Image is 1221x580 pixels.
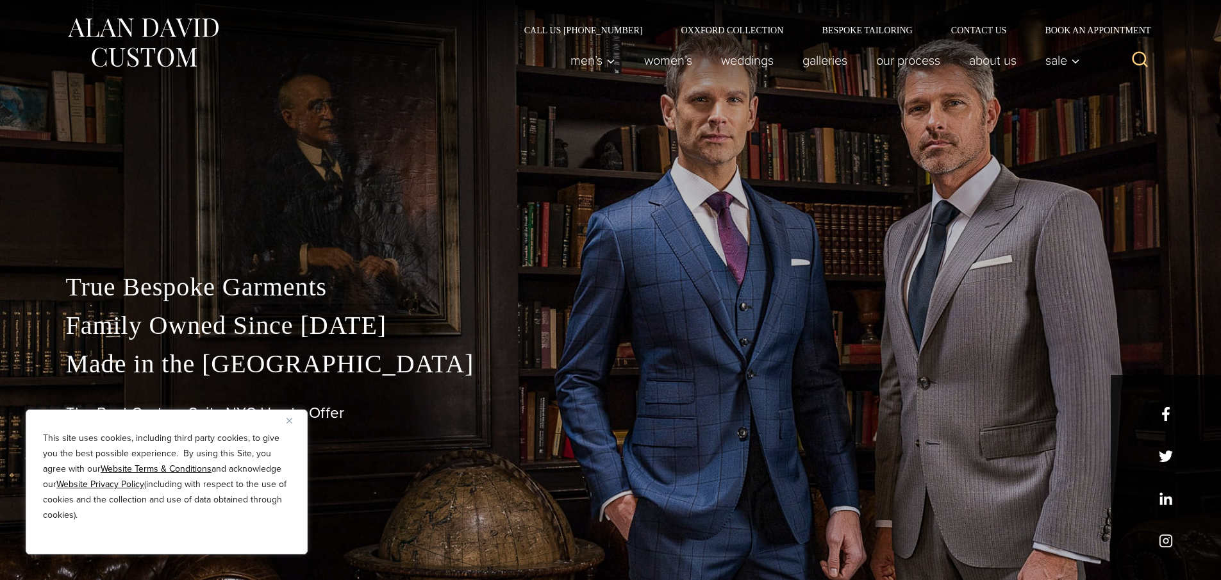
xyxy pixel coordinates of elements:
span: Men’s [570,54,615,67]
button: View Search Form [1125,45,1156,76]
p: This site uses cookies, including third party cookies, to give you the best possible experience. ... [43,431,290,523]
nav: Primary Navigation [556,47,1086,73]
h1: The Best Custom Suits NYC Has to Offer [66,404,1156,422]
a: Website Privacy Policy [56,477,144,491]
a: Website Terms & Conditions [101,462,212,476]
p: True Bespoke Garments Family Owned Since [DATE] Made in the [GEOGRAPHIC_DATA] [66,268,1156,383]
a: Contact Us [932,26,1026,35]
a: Book an Appointment [1026,26,1155,35]
a: Call Us [PHONE_NUMBER] [505,26,662,35]
img: Close [287,418,292,424]
a: Oxxford Collection [661,26,802,35]
a: weddings [706,47,788,73]
a: Galleries [788,47,861,73]
span: Sale [1045,54,1080,67]
button: Close [287,413,302,428]
img: Alan David Custom [66,14,220,71]
a: Our Process [861,47,954,73]
a: Bespoke Tailoring [802,26,931,35]
nav: Secondary Navigation [505,26,1156,35]
a: About Us [954,47,1031,73]
a: Women’s [629,47,706,73]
